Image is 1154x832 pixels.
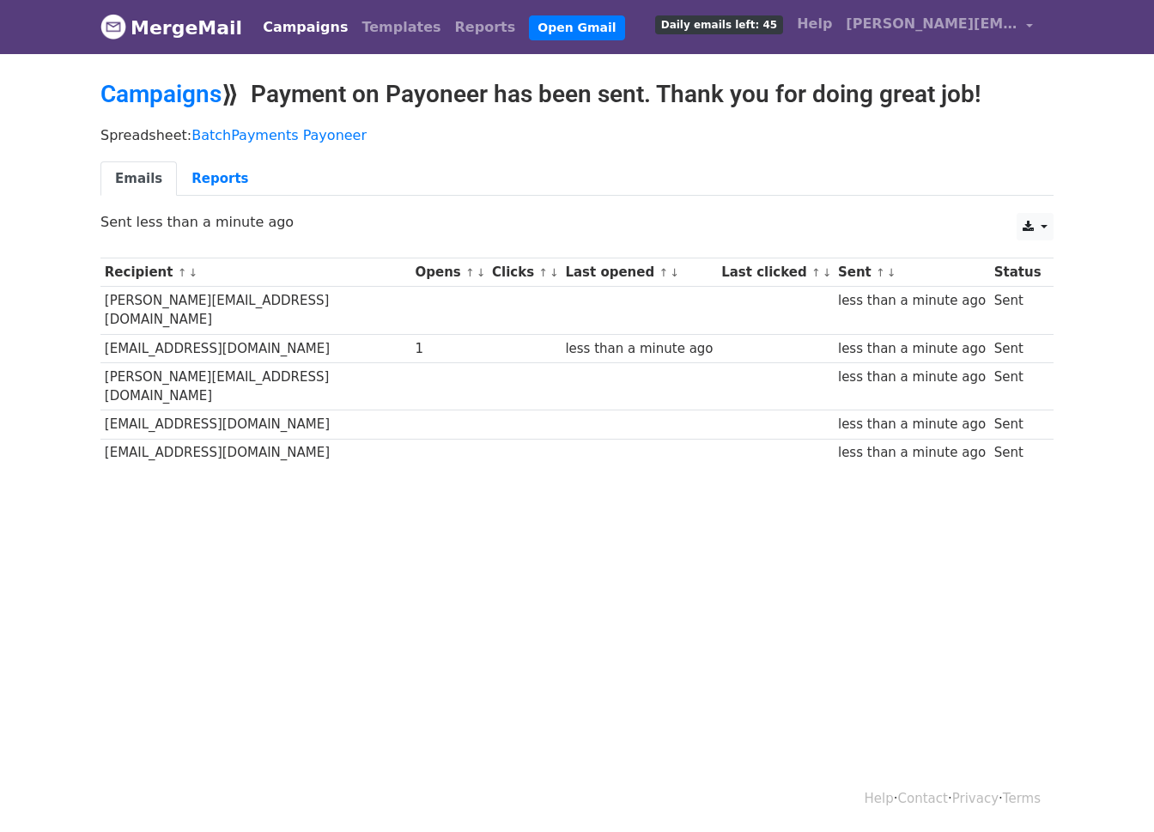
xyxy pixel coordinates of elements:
a: Campaigns [256,10,355,45]
img: MergeMail logo [100,14,126,39]
div: 1 [415,339,483,359]
a: Privacy [952,791,999,806]
td: Sent [990,287,1045,335]
th: Clicks [488,258,561,287]
div: less than a minute ago [838,415,986,434]
td: Sent [990,334,1045,362]
a: Campaigns [100,80,222,108]
td: [EMAIL_ADDRESS][DOMAIN_NAME] [100,439,411,467]
a: Emails [100,161,177,197]
span: Daily emails left: 45 [655,15,783,34]
a: ↓ [823,266,832,279]
td: Sent [990,439,1045,467]
a: ↑ [538,266,548,279]
a: Terms [1003,791,1041,806]
a: Reports [448,10,523,45]
td: [PERSON_NAME][EMAIL_ADDRESS][DOMAIN_NAME] [100,287,411,335]
a: Contact [898,791,948,806]
a: ↑ [659,266,668,279]
div: less than a minute ago [838,291,986,311]
div: less than a minute ago [565,339,713,359]
a: MergeMail [100,9,242,46]
a: ↑ [178,266,187,279]
a: ↓ [670,266,679,279]
th: Status [990,258,1045,287]
td: [EMAIL_ADDRESS][DOMAIN_NAME] [100,410,411,439]
td: [PERSON_NAME][EMAIL_ADDRESS][DOMAIN_NAME] [100,362,411,410]
a: Templates [355,10,447,45]
a: Open Gmail [529,15,624,40]
a: ↓ [550,266,559,279]
a: ↑ [811,266,821,279]
td: Sent [990,362,1045,410]
div: less than a minute ago [838,367,986,387]
td: Sent [990,410,1045,439]
th: Last opened [562,258,718,287]
a: Help [865,791,894,806]
a: Help [790,7,839,41]
a: ↑ [465,266,475,279]
a: ↓ [188,266,197,279]
p: Sent less than a minute ago [100,213,1054,231]
a: ↑ [876,266,885,279]
th: Opens [411,258,489,287]
a: ↓ [887,266,896,279]
a: Daily emails left: 45 [648,7,790,41]
th: Recipient [100,258,411,287]
th: Last clicked [717,258,834,287]
td: [EMAIL_ADDRESS][DOMAIN_NAME] [100,334,411,362]
a: ↓ [477,266,486,279]
div: less than a minute ago [838,443,986,463]
span: [PERSON_NAME][EMAIL_ADDRESS][DOMAIN_NAME] [846,14,1017,34]
a: BatchPayments Payoneer [191,127,367,143]
a: [PERSON_NAME][EMAIL_ADDRESS][DOMAIN_NAME] [839,7,1040,47]
div: less than a minute ago [838,339,986,359]
h2: ⟫ Payment on Payoneer has been sent. Thank you for doing great job! [100,80,1054,109]
th: Sent [834,258,990,287]
p: Spreadsheet: [100,126,1054,144]
a: Reports [177,161,263,197]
